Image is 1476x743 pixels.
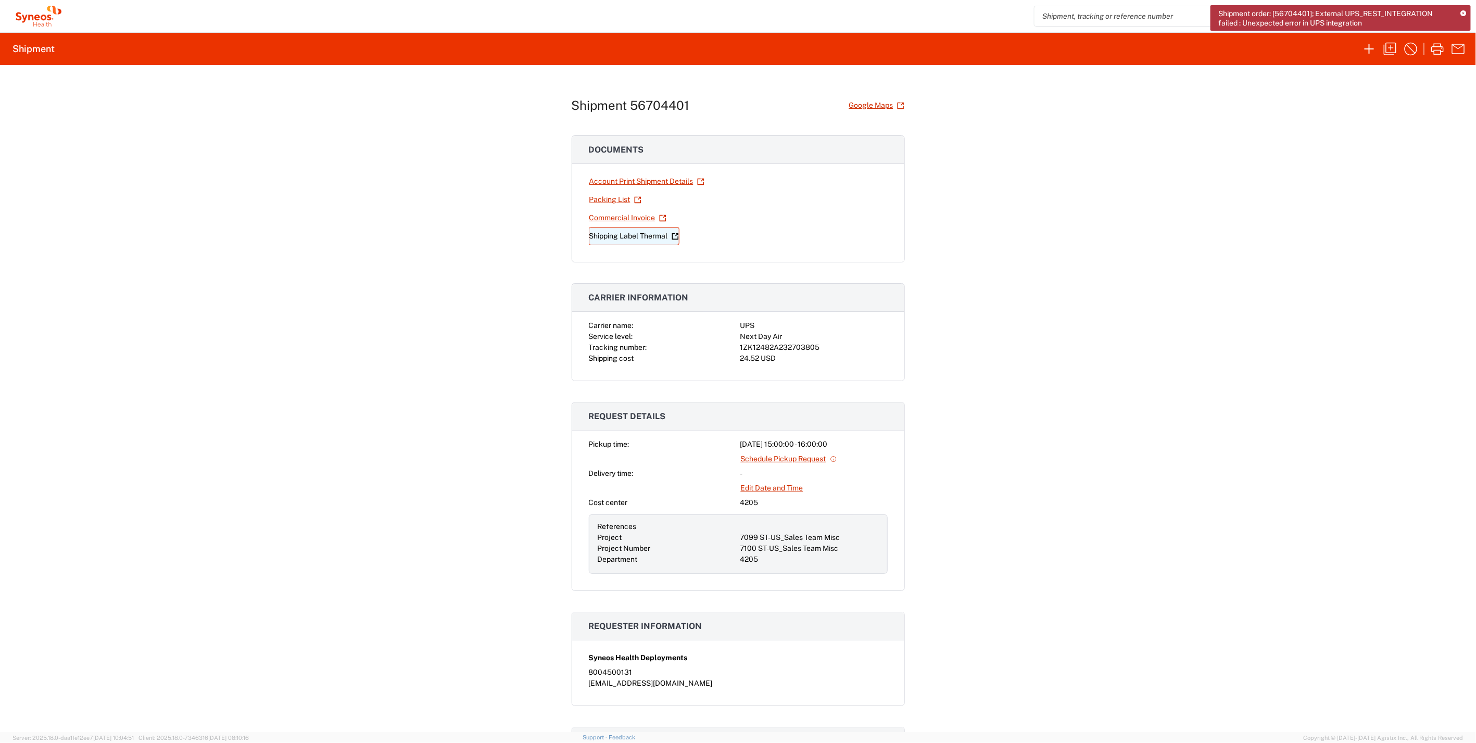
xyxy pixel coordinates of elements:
[589,652,688,663] span: Syneos Health Deployments
[740,532,879,543] div: 7099 ST-US_Sales Team Misc
[589,191,642,209] a: Packing List
[609,734,635,740] a: Feedback
[589,469,634,477] span: Delivery time:
[589,498,628,507] span: Cost center
[740,342,888,353] div: 1ZK12482A232703805
[12,43,55,55] h2: Shipment
[583,734,609,740] a: Support
[849,96,905,115] a: Google Maps
[589,354,634,362] span: Shipping cost
[740,439,888,450] div: [DATE] 15:00:00 - 16:00:00
[1303,733,1464,742] span: Copyright © [DATE]-[DATE] Agistix Inc., All Rights Reserved
[1035,6,1304,26] input: Shipment, tracking or reference number
[589,621,702,631] span: Requester information
[589,227,679,245] a: Shipping Label Thermal
[589,343,647,351] span: Tracking number:
[740,497,888,508] div: 4205
[598,522,637,531] span: References
[589,321,634,330] span: Carrier name:
[598,543,736,554] div: Project Number
[572,98,690,113] h1: Shipment 56704401
[598,532,736,543] div: Project
[740,331,888,342] div: Next Day Air
[93,735,134,741] span: [DATE] 10:04:51
[740,468,888,479] div: -
[589,172,705,191] a: Account Print Shipment Details
[589,145,644,155] span: Documents
[598,554,736,565] div: Department
[589,678,888,689] div: [EMAIL_ADDRESS][DOMAIN_NAME]
[740,353,888,364] div: 24.52 USD
[12,735,134,741] span: Server: 2025.18.0-daa1fe12ee7
[589,209,667,227] a: Commercial Invoice
[589,440,629,448] span: Pickup time:
[138,735,249,741] span: Client: 2025.18.0-7346316
[589,293,689,303] span: Carrier information
[589,411,666,421] span: Request details
[589,332,633,341] span: Service level:
[740,554,879,565] div: 4205
[740,450,838,468] a: Schedule Pickup Request
[1218,9,1454,28] span: Shipment order: [56704401]; External UPS_REST_INTEGRATION failed : Unexpected error in UPS integr...
[740,479,804,497] a: Edit Date and Time
[208,735,249,741] span: [DATE] 08:10:16
[740,543,879,554] div: 7100 ST-US_Sales Team Misc
[740,320,888,331] div: UPS
[589,667,888,678] div: 8004500131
